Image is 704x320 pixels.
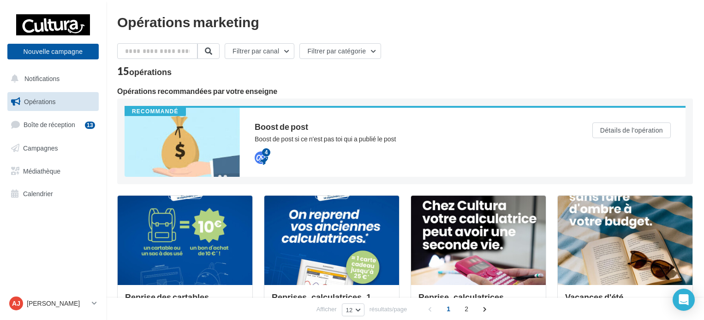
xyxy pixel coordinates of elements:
div: Reprise_calculatrices [418,292,538,311]
div: Reprises_calculatrices_1 [272,292,392,311]
div: Vacances d'été [565,292,685,311]
a: Boîte de réception13 [6,115,101,134]
button: Notifications [6,69,97,88]
div: Opérations recommandées par votre enseigne [117,87,693,95]
div: Boost de post [255,122,555,131]
span: Afficher [316,305,337,314]
div: opérations [129,68,172,76]
div: Opérations marketing [117,15,693,29]
div: Recommandé [125,108,186,116]
div: Open Intercom Messenger [673,289,695,311]
span: Calendrier [23,190,53,198]
button: Détails de l'opération [592,122,671,138]
span: 12 [346,306,353,314]
span: Médiathèque [23,167,60,175]
button: Filtrer par catégorie [299,43,381,59]
button: Filtrer par canal [225,43,294,59]
span: résultats/page [370,305,407,314]
span: Notifications [24,75,60,82]
a: Calendrier [6,184,101,204]
a: Campagnes [6,139,101,158]
span: AJ [12,299,20,308]
span: Boîte de réception [24,121,75,128]
span: 1 [441,302,456,316]
div: Reprise des cartables [125,292,245,311]
span: 2 [459,302,474,316]
a: Opérations [6,92,101,111]
div: 4 [262,148,270,157]
span: Opérations [24,98,55,105]
div: Boost de post si ce n'est pas toi qui a publié le post [255,134,555,144]
a: AJ [PERSON_NAME] [7,295,99,312]
p: [PERSON_NAME] [27,299,88,308]
button: Nouvelle campagne [7,44,99,59]
a: Médiathèque [6,162,101,181]
div: 13 [85,122,95,129]
div: 15 [117,66,172,76]
span: Campagnes [23,144,58,152]
button: 12 [342,303,364,316]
